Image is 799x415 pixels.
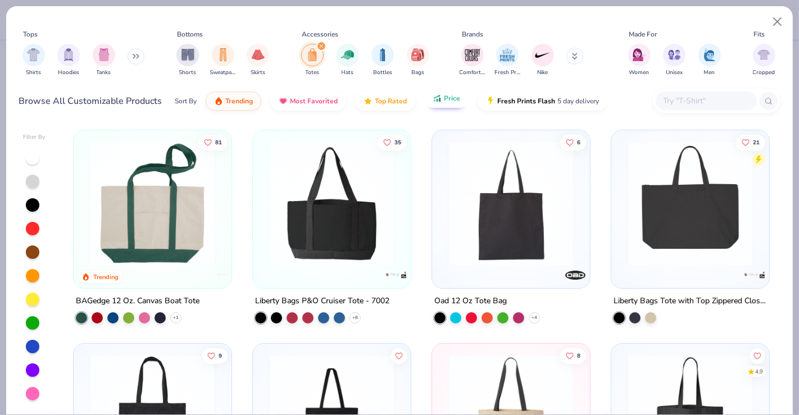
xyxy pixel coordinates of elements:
[93,44,115,77] div: filter for Tanks
[698,44,721,77] button: filter button
[753,44,775,77] button: filter button
[179,69,197,77] span: Shorts
[532,314,537,321] span: + 4
[623,142,758,266] img: 7fe7a7f0-6365-4590-a15a-1cb8e5517a9d
[704,69,715,77] span: Men
[23,133,46,142] div: Filter By
[499,47,516,63] img: Fresh Prints Image
[698,44,721,77] div: filter for Men
[411,48,424,61] img: Bags Image
[290,97,338,106] span: Most Favorited
[337,44,359,77] div: filter for Hats
[97,69,111,77] span: Tanks
[534,47,551,63] img: Nike Image
[301,44,324,77] div: filter for Totes
[537,69,548,77] span: Nike
[19,94,162,108] div: Browse All Customizable Products
[444,94,460,103] span: Price
[478,92,607,111] button: Fresh Prints Flash5 day delivery
[750,348,765,364] button: Like
[215,139,221,145] span: 81
[486,97,495,106] img: flash.gif
[629,69,650,77] span: Women
[407,44,429,77] button: filter button
[57,44,80,77] button: filter button
[560,348,586,364] button: Like
[560,134,586,150] button: Like
[385,264,407,286] img: Liberty Bags logo
[755,368,763,376] div: 4.9
[220,142,356,266] img: 9c14fc1e-a44e-4ba0-9e74-c3877350f7c1
[662,94,749,107] input: Try "T-Shirt"
[352,314,358,321] span: + 8
[663,44,685,77] button: filter button
[394,139,401,145] span: 35
[434,294,507,308] div: Oad 12 Oz Tote Bag
[247,44,269,77] div: filter for Skirts
[26,69,41,77] span: Shirts
[85,142,220,266] img: 0486bd9f-63a6-4ed9-b254-6ac5fae3ddb5
[58,69,79,77] span: Hoodies
[371,44,394,77] div: filter for Bottles
[247,44,269,77] button: filter button
[460,44,485,77] button: filter button
[251,69,265,77] span: Skirts
[391,348,407,364] button: Like
[703,48,716,61] img: Men Image
[176,44,199,77] button: filter button
[371,44,394,77] button: filter button
[375,97,407,106] span: Top Rated
[577,139,580,145] span: 6
[173,314,179,321] span: + 1
[198,134,227,150] button: Like
[424,89,469,108] button: Price
[464,47,481,63] img: Comfort Colors Image
[76,294,199,308] div: BAGedge 12 Oz. Canvas Boat Tote
[22,44,45,77] button: filter button
[98,48,110,61] img: Tanks Image
[264,142,399,266] img: 24e92d39-60ac-4e7c-be29-2e95d78d0b5f
[62,48,75,61] img: Hoodies Image
[57,44,80,77] div: filter for Hoodies
[668,48,681,61] img: Unisex Image
[181,48,194,61] img: Shorts Image
[753,69,775,77] span: Cropped
[767,11,788,33] button: Close
[736,134,765,150] button: Like
[341,48,354,61] img: Hats Image
[217,48,229,61] img: Sweatpants Image
[460,44,485,77] div: filter for Comfort Colors
[376,48,389,61] img: Bottles Image
[532,44,554,77] div: filter for Nike
[93,44,115,77] button: filter button
[633,48,646,61] img: Women Image
[753,139,760,145] span: 21
[206,92,261,111] button: Trending
[753,29,765,39] div: Fits
[252,48,265,61] img: Skirts Image
[494,44,520,77] button: filter button
[255,294,389,308] div: Liberty Bags P&O Cruiser Tote - 7002
[178,29,203,39] div: Bottoms
[279,97,288,106] img: most_fav.gif
[407,44,429,77] div: filter for Bags
[462,29,483,39] div: Brands
[614,294,767,308] div: Liberty Bags Tote with Top Zippered Closure
[337,44,359,77] button: filter button
[210,44,236,77] button: filter button
[306,48,319,61] img: Totes Image
[210,69,236,77] span: Sweatpants
[753,44,775,77] div: filter for Cropped
[557,95,599,108] span: 5 day delivery
[342,69,354,77] span: Hats
[23,29,38,39] div: Tops
[302,29,339,39] div: Accessories
[494,44,520,77] div: filter for Fresh Prints
[27,48,40,61] img: Shirts Image
[206,264,228,286] img: BAGedge logo
[666,69,683,77] span: Unisex
[628,44,651,77] button: filter button
[176,44,199,77] div: filter for Shorts
[364,97,373,106] img: TopRated.gif
[218,353,221,359] span: 9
